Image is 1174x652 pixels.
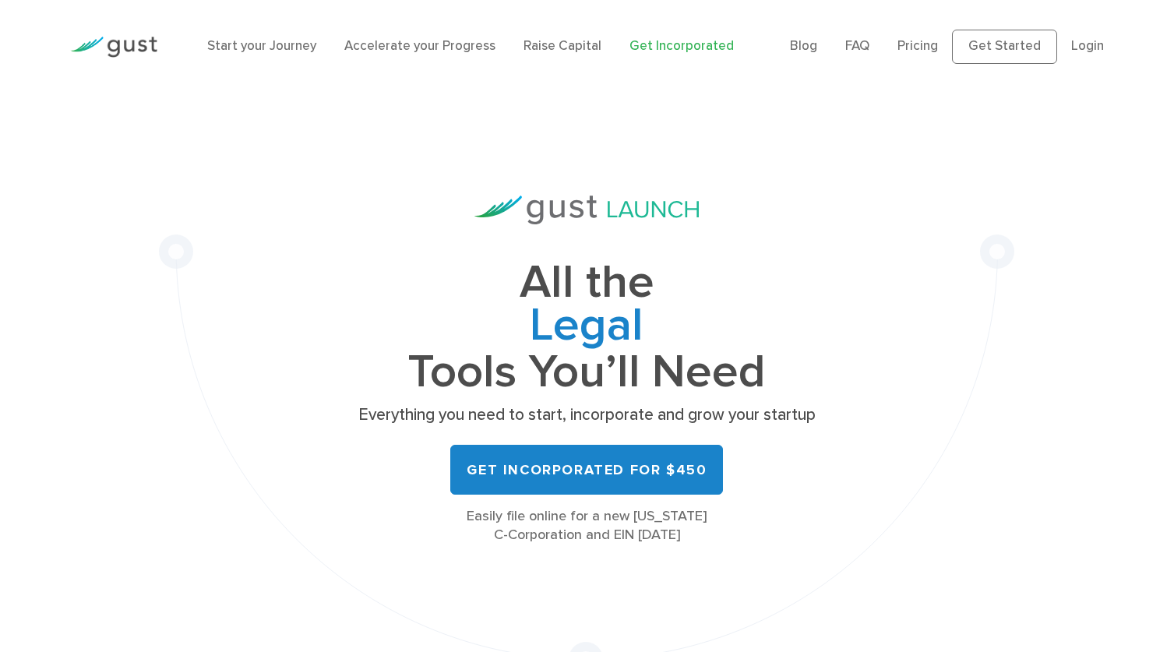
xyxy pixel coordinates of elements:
[629,38,734,54] a: Get Incorporated
[845,38,869,54] a: FAQ
[1071,38,1104,54] a: Login
[897,38,938,54] a: Pricing
[353,404,820,426] p: Everything you need to start, incorporate and grow your startup
[344,38,495,54] a: Accelerate your Progress
[450,445,723,495] a: Get Incorporated for $450
[70,37,157,58] img: Gust Logo
[952,30,1057,64] a: Get Started
[474,196,699,224] img: Gust Launch Logo
[207,38,316,54] a: Start your Journey
[353,262,820,393] h1: All the Tools You’ll Need
[353,305,820,351] span: Legal
[790,38,817,54] a: Blog
[524,38,601,54] a: Raise Capital
[353,507,820,545] div: Easily file online for a new [US_STATE] C-Corporation and EIN [DATE]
